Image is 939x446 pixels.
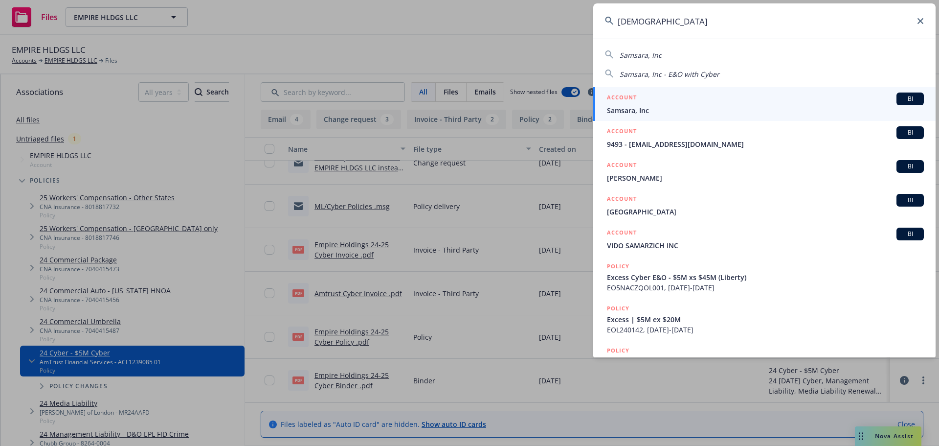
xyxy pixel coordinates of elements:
span: BI [900,230,920,238]
a: ACCOUNTBI[GEOGRAPHIC_DATA] [593,188,936,222]
h5: POLICY [607,304,629,313]
a: ACCOUNTBISamsara, Inc [593,87,936,121]
span: 9493 - [EMAIL_ADDRESS][DOMAIN_NAME] [607,139,924,149]
h5: POLICY [607,346,629,355]
span: EOL240142, [DATE]-[DATE] [607,325,924,335]
h5: ACCOUNT [607,228,637,239]
span: Samsara, Inc [620,50,662,60]
span: BI [900,94,920,103]
span: Samsara, Inc - E&O with Cyber [620,70,719,79]
span: Excess Cyber E&O - $5M xs $45M (Liberty) [607,272,924,282]
a: ACCOUNTBIVIDO SAMARZICH INC [593,222,936,256]
span: VIDO SAMARZICH INC [607,240,924,251]
a: POLICYExcess | $5M ex $20MEOL240142, [DATE]-[DATE] [593,298,936,340]
a: POLICYExcess | $5M ex $5M [593,340,936,382]
span: Excess | $5M ex $5M [607,356,924,367]
h5: POLICY [607,261,629,271]
h5: ACCOUNT [607,126,637,138]
span: BI [900,196,920,205]
span: Samsara, Inc [607,105,924,116]
span: EO5NACZQOL001, [DATE]-[DATE] [607,282,924,293]
span: Excess | $5M ex $20M [607,314,924,325]
h5: ACCOUNT [607,93,637,104]
a: ACCOUNTBI9493 - [EMAIL_ADDRESS][DOMAIN_NAME] [593,121,936,155]
h5: ACCOUNT [607,160,637,172]
span: [GEOGRAPHIC_DATA] [607,207,924,217]
a: POLICYExcess Cyber E&O - $5M xs $45M (Liberty)EO5NACZQOL001, [DATE]-[DATE] [593,256,936,298]
span: [PERSON_NAME] [607,173,924,183]
a: ACCOUNTBI[PERSON_NAME] [593,155,936,188]
input: Search... [593,3,936,39]
h5: ACCOUNT [607,194,637,206]
span: BI [900,128,920,137]
span: BI [900,162,920,171]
